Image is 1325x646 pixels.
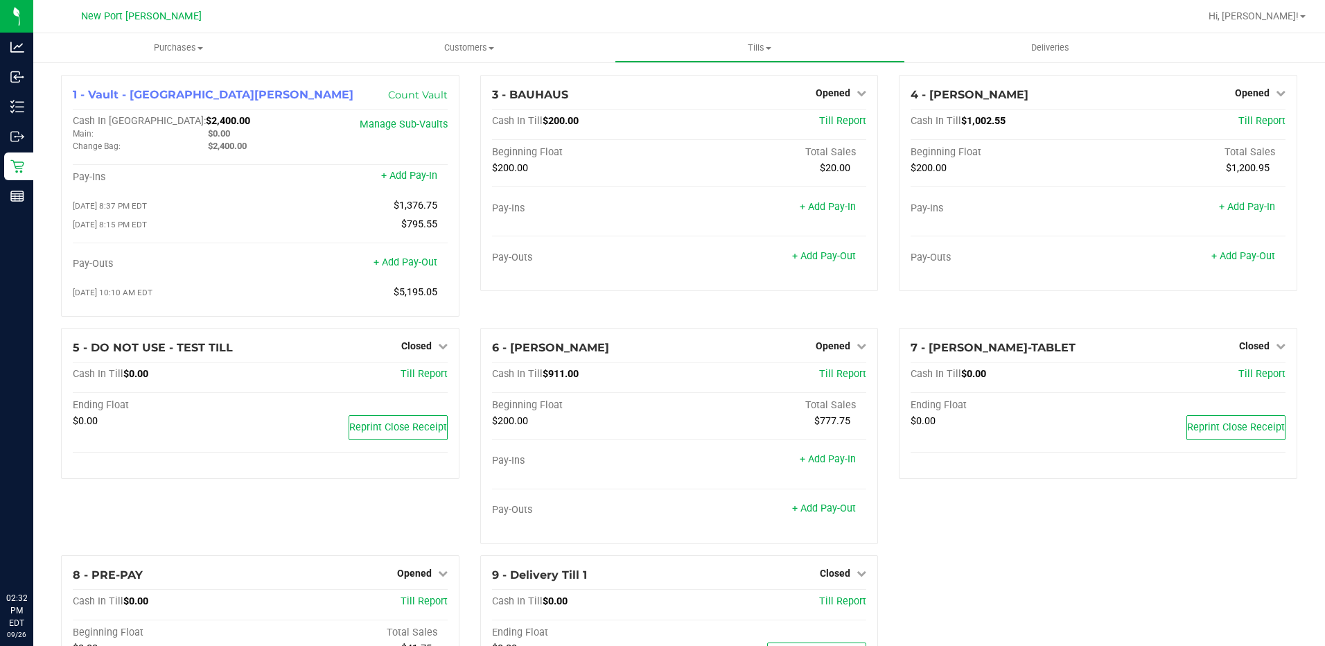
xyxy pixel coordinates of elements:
span: 3 - BAUHAUS [492,88,568,101]
div: Beginning Float [73,627,260,639]
span: 9 - Delivery Till 1 [492,568,587,582]
span: Cash In Till [73,595,123,607]
div: Pay-Outs [492,252,679,264]
a: + Add Pay-Out [792,503,856,514]
div: Pay-Ins [73,171,260,184]
span: New Port [PERSON_NAME] [81,10,202,22]
span: Closed [401,340,432,351]
a: + Add Pay-In [800,201,856,213]
div: Ending Float [911,399,1098,412]
span: Cash In Till [73,368,123,380]
span: Change Bag: [73,141,121,151]
span: Purchases [33,42,324,54]
div: Ending Float [492,627,679,639]
span: Opened [397,568,432,579]
p: 02:32 PM EDT [6,592,27,629]
span: $5,195.05 [394,286,437,298]
a: Till Report [819,368,866,380]
span: $0.00 [123,595,148,607]
span: Till Report [401,595,448,607]
a: Till Report [1238,368,1285,380]
span: 1 - Vault - [GEOGRAPHIC_DATA][PERSON_NAME] [73,88,353,101]
span: Closed [820,568,850,579]
a: Till Report [819,595,866,607]
span: [DATE] 10:10 AM EDT [73,288,152,297]
a: Till Report [1238,115,1285,127]
div: Pay-Outs [492,504,679,516]
a: Count Vault [388,89,448,101]
span: 6 - [PERSON_NAME] [492,341,609,354]
p: 09/26 [6,629,27,640]
a: Customers [324,33,614,62]
span: [DATE] 8:15 PM EDT [73,220,147,229]
div: Beginning Float [492,146,679,159]
span: $777.75 [814,415,850,427]
span: $0.00 [911,415,936,427]
div: Beginning Float [492,399,679,412]
span: Hi, [PERSON_NAME]! [1209,10,1299,21]
span: $0.00 [543,595,568,607]
span: Cash In [GEOGRAPHIC_DATA]: [73,115,206,127]
div: Pay-Outs [911,252,1098,264]
div: Beginning Float [911,146,1098,159]
inline-svg: Reports [10,189,24,203]
span: Reprint Close Receipt [349,421,447,433]
inline-svg: Inventory [10,100,24,114]
a: + Add Pay-Out [374,256,437,268]
span: $200.00 [911,162,947,174]
inline-svg: Retail [10,159,24,173]
span: 8 - PRE-PAY [73,568,143,582]
inline-svg: Outbound [10,130,24,143]
span: Tills [615,42,904,54]
span: 7 - [PERSON_NAME]-TABLET [911,341,1076,354]
span: Customers [324,42,613,54]
span: 5 - DO NOT USE - TEST TILL [73,341,233,354]
div: Total Sales [679,146,866,159]
span: $200.00 [543,115,579,127]
div: Total Sales [679,399,866,412]
a: Purchases [33,33,324,62]
span: Till Report [401,368,448,380]
div: Pay-Outs [73,258,260,270]
span: Opened [1235,87,1270,98]
a: Tills [615,33,905,62]
span: $200.00 [492,162,528,174]
a: + Add Pay-In [1219,201,1275,213]
span: $1,200.95 [1226,162,1270,174]
span: Deliveries [1012,42,1088,54]
span: $0.00 [73,415,98,427]
div: Total Sales [260,627,447,639]
a: + Add Pay-Out [792,250,856,262]
span: Cash In Till [492,115,543,127]
span: Opened [816,87,850,98]
inline-svg: Inbound [10,70,24,84]
div: Pay-Ins [492,455,679,467]
span: $1,002.55 [961,115,1006,127]
span: Cash In Till [911,115,961,127]
div: Ending Float [73,399,260,412]
span: $0.00 [123,368,148,380]
span: $795.55 [401,218,437,230]
span: $200.00 [492,415,528,427]
div: Pay-Ins [911,202,1098,215]
div: Pay-Ins [492,202,679,215]
span: $2,400.00 [208,141,247,151]
button: Reprint Close Receipt [1186,415,1285,440]
span: $2,400.00 [206,115,250,127]
span: $1,376.75 [394,200,437,211]
span: $20.00 [820,162,850,174]
span: Closed [1239,340,1270,351]
a: + Add Pay-In [381,170,437,182]
span: Reprint Close Receipt [1187,421,1285,433]
span: [DATE] 8:37 PM EDT [73,201,147,211]
a: Till Report [819,115,866,127]
a: Manage Sub-Vaults [360,119,448,130]
span: Opened [816,340,850,351]
span: $0.00 [961,368,986,380]
inline-svg: Analytics [10,40,24,54]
